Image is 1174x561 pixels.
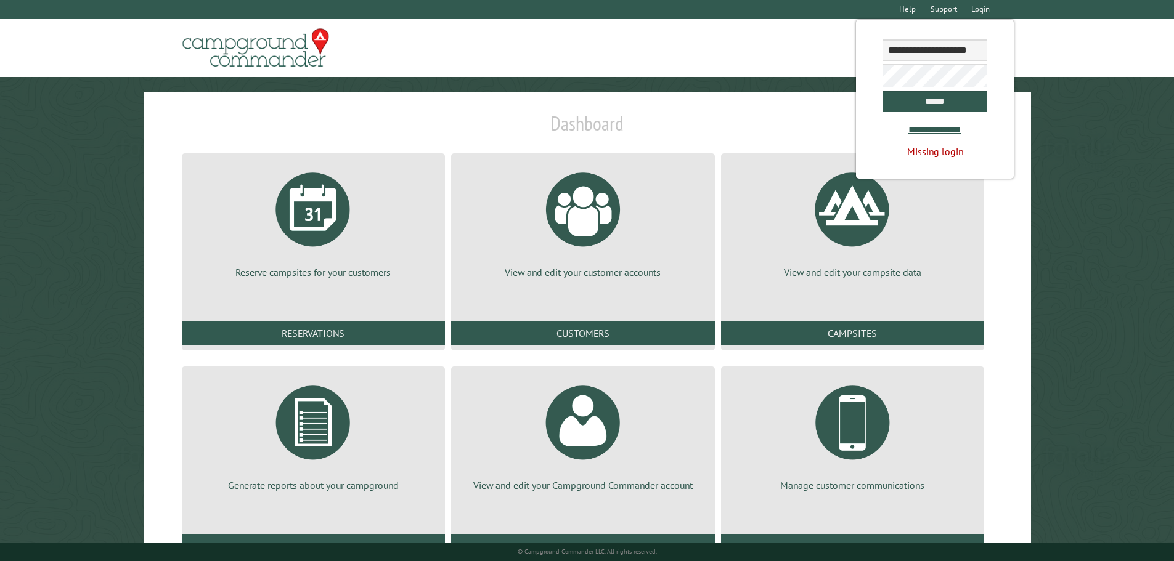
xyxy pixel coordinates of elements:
a: Campsites [721,321,984,345]
img: Campground Commander [179,24,333,72]
a: View and edit your customer accounts [466,163,699,279]
p: View and edit your Campground Commander account [466,478,699,492]
div: Missing login [883,145,987,158]
a: View and edit your Campground Commander account [466,376,699,492]
a: Reports [182,534,445,559]
p: View and edit your customer accounts [466,265,699,279]
p: Manage customer communications [736,478,969,492]
p: Generate reports about your campground [197,478,430,492]
p: Reserve campsites for your customers [197,265,430,279]
p: View and edit your campsite data [736,265,969,279]
a: Reservations [182,321,445,345]
a: Communications [721,534,984,559]
a: Reserve campsites for your customers [197,163,430,279]
a: Account [451,534,714,559]
a: Generate reports about your campground [197,376,430,492]
a: Manage customer communications [736,376,969,492]
a: Customers [451,321,714,345]
h1: Dashboard [179,111,996,145]
small: © Campground Commander LLC. All rights reserved. [518,547,657,555]
a: View and edit your campsite data [736,163,969,279]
